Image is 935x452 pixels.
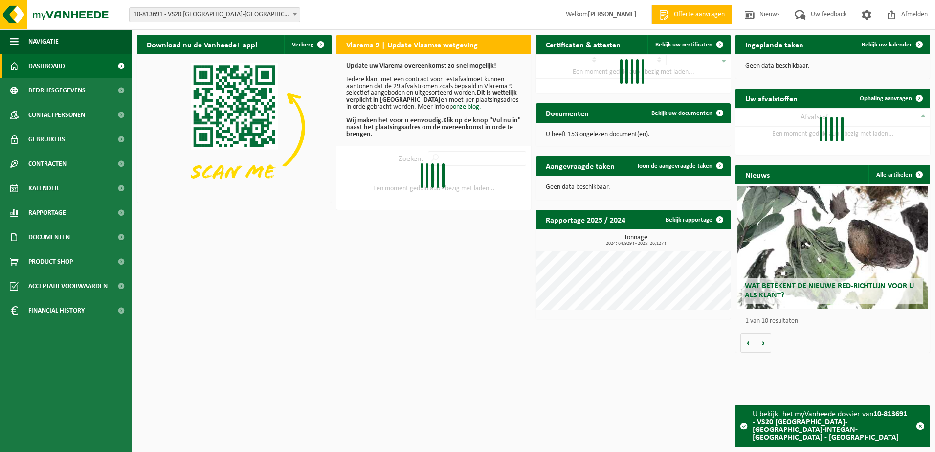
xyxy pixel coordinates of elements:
[745,282,914,299] span: Wat betekent de nieuwe RED-richtlijn voor u als klant?
[336,35,488,54] h2: Vlarema 9 | Update Vlaamse wetgeving
[130,8,300,22] span: 10-813691 - VS20 ANTWERPEN-FLUVIUS-INTEGAN-HOBOKEN - HOBOKEN
[346,76,468,83] u: Iedere klant met een contract voor restafval
[588,11,637,18] strong: [PERSON_NAME]
[735,89,807,108] h2: Uw afvalstoffen
[737,186,928,309] a: Wat betekent de nieuwe RED-richtlijn voor u als klant?
[346,90,517,104] b: Dit is wettelijk verplicht in [GEOGRAPHIC_DATA]
[629,156,730,176] a: Toon de aangevraagde taken
[346,63,521,138] p: moet kunnen aantonen dat de 29 afvalstromen zoals bepaald in Vlarema 9 selectief aangeboden en ui...
[644,103,730,123] a: Bekijk uw documenten
[745,63,920,69] p: Geen data beschikbaar.
[753,410,907,442] strong: 10-813691 - VS20 [GEOGRAPHIC_DATA]-[GEOGRAPHIC_DATA]-INTEGAN-[GEOGRAPHIC_DATA] - [GEOGRAPHIC_DATA]
[28,78,86,103] span: Bedrijfsgegevens
[651,110,712,116] span: Bekijk uw documenten
[28,127,65,152] span: Gebruikers
[28,54,65,78] span: Dashboard
[536,210,635,229] h2: Rapportage 2025 / 2024
[753,406,911,447] div: U bekijkt het myVanheede dossier van
[637,163,712,169] span: Toon de aangevraagde taken
[137,54,332,201] img: Download de VHEPlus App
[28,249,73,274] span: Product Shop
[346,62,496,69] b: Update uw Vlarema overeenkomst zo snel mogelijk!
[346,117,521,138] b: Klik op de knop "Vul nu in" naast het plaatsingsadres om de overeenkomst in orde te brengen.
[745,318,925,325] p: 1 van 10 resultaten
[854,35,929,54] a: Bekijk uw kalender
[292,42,313,48] span: Verberg
[735,165,779,184] h2: Nieuws
[541,241,731,246] span: 2024: 64,929 t - 2025: 26,127 t
[28,176,59,201] span: Kalender
[647,35,730,54] a: Bekijk uw certificaten
[536,156,624,175] h2: Aangevraagde taken
[129,7,300,22] span: 10-813691 - VS20 ANTWERPEN-FLUVIUS-INTEGAN-HOBOKEN - HOBOKEN
[740,333,756,353] button: Vorige
[536,103,599,122] h2: Documenten
[28,152,67,176] span: Contracten
[658,210,730,229] a: Bekijk rapportage
[346,117,443,124] u: Wij maken het voor u eenvoudig.
[28,274,108,298] span: Acceptatievoorwaarden
[862,42,912,48] span: Bekijk uw kalender
[735,35,813,54] h2: Ingeplande taken
[852,89,929,108] a: Ophaling aanvragen
[28,29,59,54] span: Navigatie
[536,35,630,54] h2: Certificaten & attesten
[546,184,721,191] p: Geen data beschikbaar.
[453,103,481,111] a: onze blog.
[28,103,85,127] span: Contactpersonen
[868,165,929,184] a: Alle artikelen
[651,5,732,24] a: Offerte aanvragen
[756,333,771,353] button: Volgende
[28,298,85,323] span: Financial History
[137,35,267,54] h2: Download nu de Vanheede+ app!
[541,234,731,246] h3: Tonnage
[284,35,331,54] button: Verberg
[546,131,721,138] p: U heeft 153 ongelezen document(en).
[671,10,727,20] span: Offerte aanvragen
[655,42,712,48] span: Bekijk uw certificaten
[28,201,66,225] span: Rapportage
[860,95,912,102] span: Ophaling aanvragen
[28,225,70,249] span: Documenten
